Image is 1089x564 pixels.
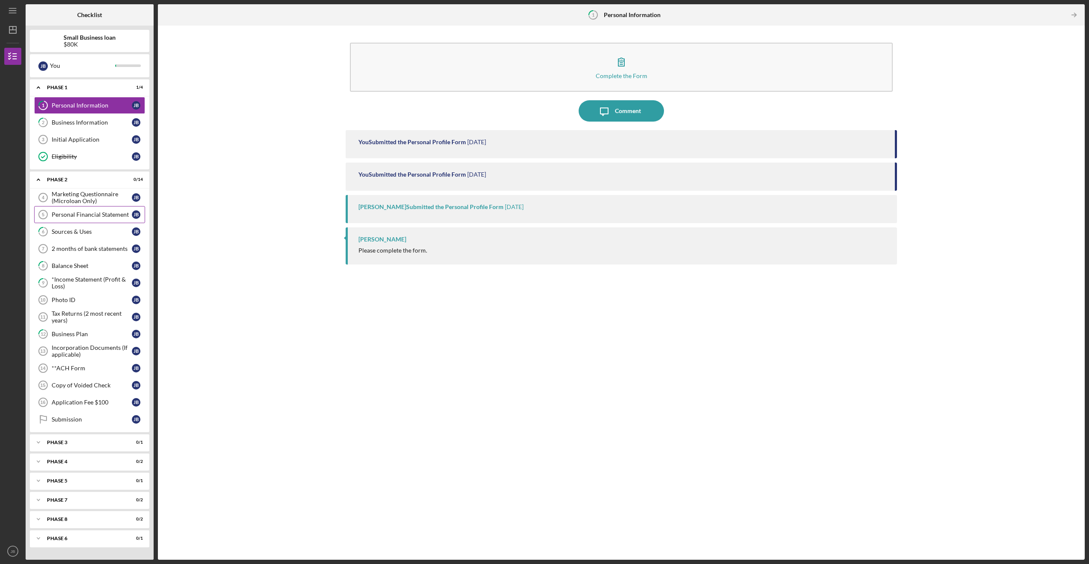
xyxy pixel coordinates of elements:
div: Incorporation Documents (If applicable) [52,344,132,358]
div: You Submitted the Personal Profile Form [358,171,466,178]
div: Submission [52,416,132,423]
div: Personal Financial Statement [52,211,132,218]
a: 12Business PlanJB [34,326,145,343]
div: Phase 1 [47,85,122,90]
b: Personal Information [604,12,661,18]
div: 2 months of bank statements [52,245,132,252]
div: Phase 5 [47,478,122,483]
div: Please complete the form. [358,247,427,254]
tspan: 6 [42,229,45,235]
button: Complete the Form [350,43,892,92]
a: 3Initial ApplicationJB [34,131,145,148]
div: Phase 3 [47,440,122,445]
a: 6Sources & UsesJB [34,223,145,240]
div: Initial Application [52,136,132,143]
div: J B [132,347,140,355]
div: J B [132,152,140,161]
tspan: 10 [40,297,45,302]
div: Business Information [52,119,132,126]
div: J B [132,101,140,110]
div: J B [132,313,140,321]
tspan: 16 [40,400,45,405]
tspan: 14 [40,366,46,371]
div: [PERSON_NAME] [358,236,406,243]
a: 72 months of bank statementsJB [34,240,145,257]
div: Marketing Questionnaire (Microloan Only) [52,191,132,204]
div: J B [132,330,140,338]
div: Phase 4 [47,459,122,464]
button: Comment [579,100,664,122]
tspan: 15 [40,383,45,388]
a: 2Business InformationJB [34,114,145,131]
tspan: 1 [592,12,594,17]
a: 11Tax Returns (2 most recent years)JB [34,308,145,326]
a: 15Copy of Voided CheckJB [34,377,145,394]
a: 9*Income Statement (Profit & Loss)JB [34,274,145,291]
div: Tax Returns (2 most recent years) [52,310,132,324]
tspan: 5 [42,212,44,217]
div: Phase 8 [47,517,122,522]
tspan: 7 [42,246,44,251]
a: 8Balance SheetJB [34,257,145,274]
tspan: 3 [42,137,44,142]
div: 1 / 4 [128,85,143,90]
div: J B [132,135,140,144]
time: 2025-08-12 19:38 [467,139,486,145]
a: 1Personal InformationJB [34,97,145,114]
tspan: 1 [42,103,44,108]
tspan: 12 [41,331,46,337]
div: Comment [615,100,641,122]
div: [PERSON_NAME] Submitted the Personal Profile Form [358,204,504,210]
div: Phase 6 [47,536,122,541]
a: 4Marketing Questionnaire (Microloan Only)JB [34,189,145,206]
div: Personal Information [52,102,132,109]
a: 14**ACH FormJB [34,360,145,377]
div: Copy of Voided Check [52,382,132,389]
div: 0 / 1 [128,536,143,541]
div: Complete the Form [596,73,647,79]
tspan: 4 [42,195,45,200]
div: J B [132,244,140,253]
div: Balance Sheet [52,262,132,269]
tspan: 9 [42,280,45,286]
button: JB [4,543,21,560]
div: 0 / 1 [128,440,143,445]
div: 0 / 2 [128,497,143,503]
div: J B [132,415,140,424]
div: 0 / 2 [128,517,143,522]
div: J B [132,210,140,219]
div: J B [38,61,48,71]
div: $80K [64,41,116,48]
tspan: 2 [42,120,44,125]
a: 10Photo IDJB [34,291,145,308]
div: Phase 7 [47,497,122,503]
div: J B [132,398,140,407]
a: 16Application Fee $100JB [34,394,145,411]
div: 0 / 2 [128,459,143,464]
div: Phase 2 [47,177,122,182]
a: EligibilityJB [34,148,145,165]
div: *Income Statement (Profit & Loss) [52,276,132,290]
div: J B [132,364,140,372]
div: J B [132,279,140,287]
div: 0 / 1 [128,478,143,483]
div: J B [132,118,140,127]
div: 0 / 14 [128,177,143,182]
div: J B [132,296,140,304]
b: Small Business loan [64,34,116,41]
div: Sources & Uses [52,228,132,235]
div: J B [132,262,140,270]
div: J B [132,227,140,236]
a: SubmissionJB [34,411,145,428]
tspan: 13 [40,349,45,354]
div: You Submitted the Personal Profile Form [358,139,466,145]
div: Business Plan [52,331,132,337]
tspan: 8 [42,263,44,269]
div: **ACH Form [52,365,132,372]
div: Application Fee $100 [52,399,132,406]
b: Checklist [77,12,102,18]
div: J B [132,381,140,390]
time: 2025-08-12 19:30 [467,171,486,178]
div: Photo ID [52,297,132,303]
div: You [50,58,115,73]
